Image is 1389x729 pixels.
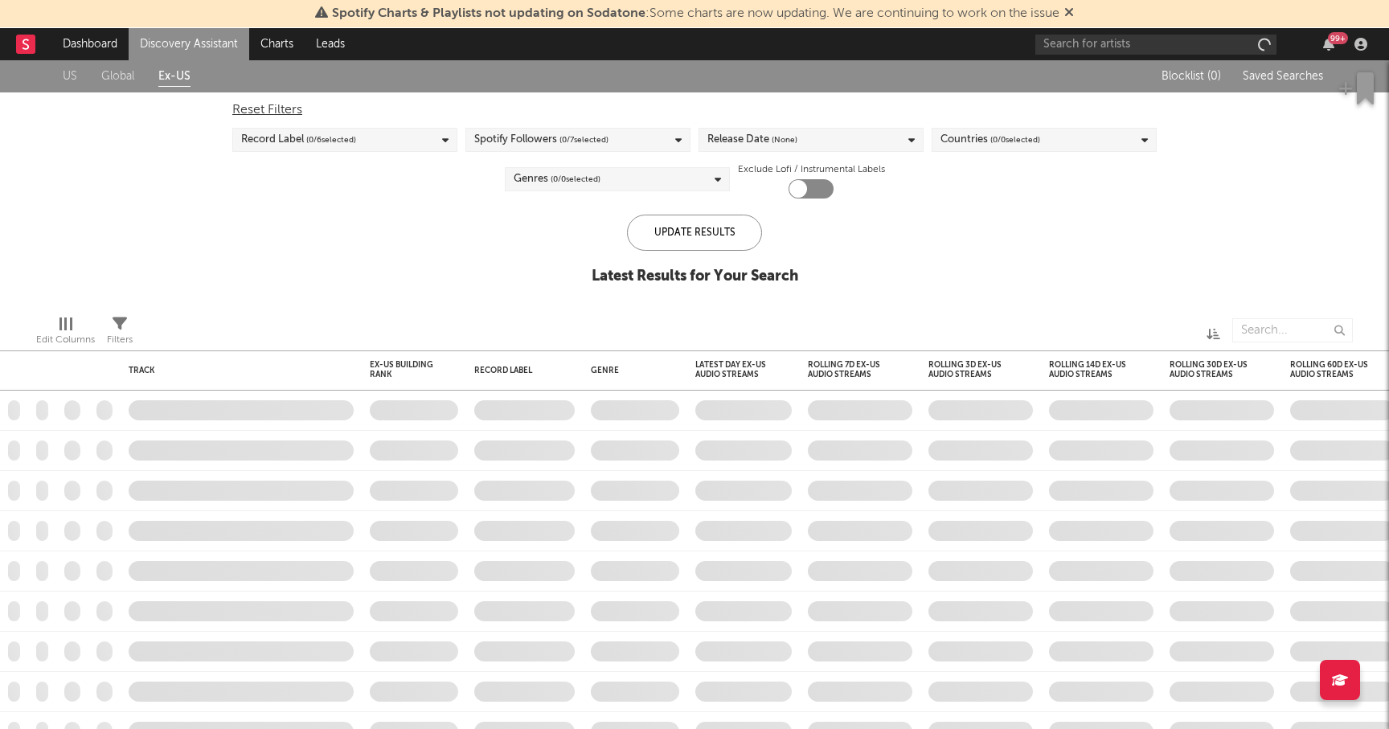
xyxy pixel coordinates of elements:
[940,130,1040,149] div: Countries
[158,67,191,87] a: Ex-US
[249,28,305,60] a: Charts
[559,130,608,149] span: ( 0 / 7 selected)
[1035,35,1276,55] input: Search for artists
[1170,360,1250,379] div: Rolling 30D Ex-US Audio Streams
[1207,71,1221,82] span: ( 0 )
[928,360,1009,379] div: Rolling 3D Ex-US Audio Streams
[370,360,434,379] div: Ex-US Building Rank
[129,366,346,375] div: Track
[808,360,888,379] div: Rolling 7D Ex-US Audio Streams
[107,330,133,350] div: Filters
[1064,7,1074,20] span: Dismiss
[51,28,129,60] a: Dashboard
[551,170,600,189] span: ( 0 / 0 selected)
[1049,360,1129,379] div: Rolling 14D Ex-US Audio Streams
[36,330,95,350] div: Edit Columns
[306,130,356,149] span: ( 0 / 6 selected)
[990,130,1040,149] span: ( 0 / 0 selected)
[1243,71,1326,82] span: Saved Searches
[627,215,762,251] div: Update Results
[63,67,77,87] a: US
[707,130,797,149] div: Release Date
[1323,38,1334,51] button: 99+
[1232,318,1353,342] input: Search...
[695,360,768,379] div: Latest Day Ex-US Audio Streams
[772,130,797,149] span: (None)
[332,7,645,20] span: Spotify Charts & Playlists not updating on Sodatone
[107,310,133,357] div: Filters
[514,170,600,189] div: Genres
[1238,70,1326,83] button: Saved Searches
[738,160,885,179] label: Exclude Lofi / Instrumental Labels
[241,130,356,149] div: Record Label
[36,310,95,357] div: Edit Columns
[592,267,798,286] div: Latest Results for Your Search
[101,67,134,87] a: Global
[129,28,249,60] a: Discovery Assistant
[474,366,551,375] div: Record Label
[1162,71,1221,82] span: Blocklist
[1290,360,1371,379] div: Rolling 60D Ex-US Audio Streams
[305,28,356,60] a: Leads
[591,366,671,375] div: Genre
[1328,32,1348,44] div: 99 +
[232,100,1157,120] div: Reset Filters
[474,130,608,149] div: Spotify Followers
[332,7,1059,20] span: : Some charts are now updating. We are continuing to work on the issue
